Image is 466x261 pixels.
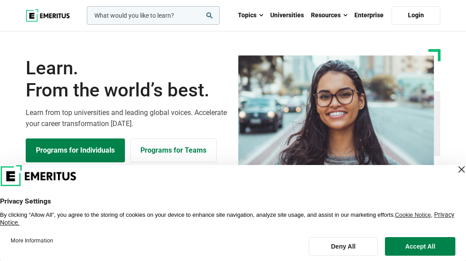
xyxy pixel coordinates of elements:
[26,57,228,102] h1: Learn.
[130,138,217,162] a: Explore for Business
[238,55,434,171] img: Learn from the world's best
[26,79,228,101] span: From the world’s best.
[87,6,220,25] input: woocommerce-product-search-field-0
[26,107,228,130] p: Learn from top universities and leading global voices. Accelerate your career transformation [DATE].
[26,138,125,162] a: Explore Programs
[392,6,440,25] a: Login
